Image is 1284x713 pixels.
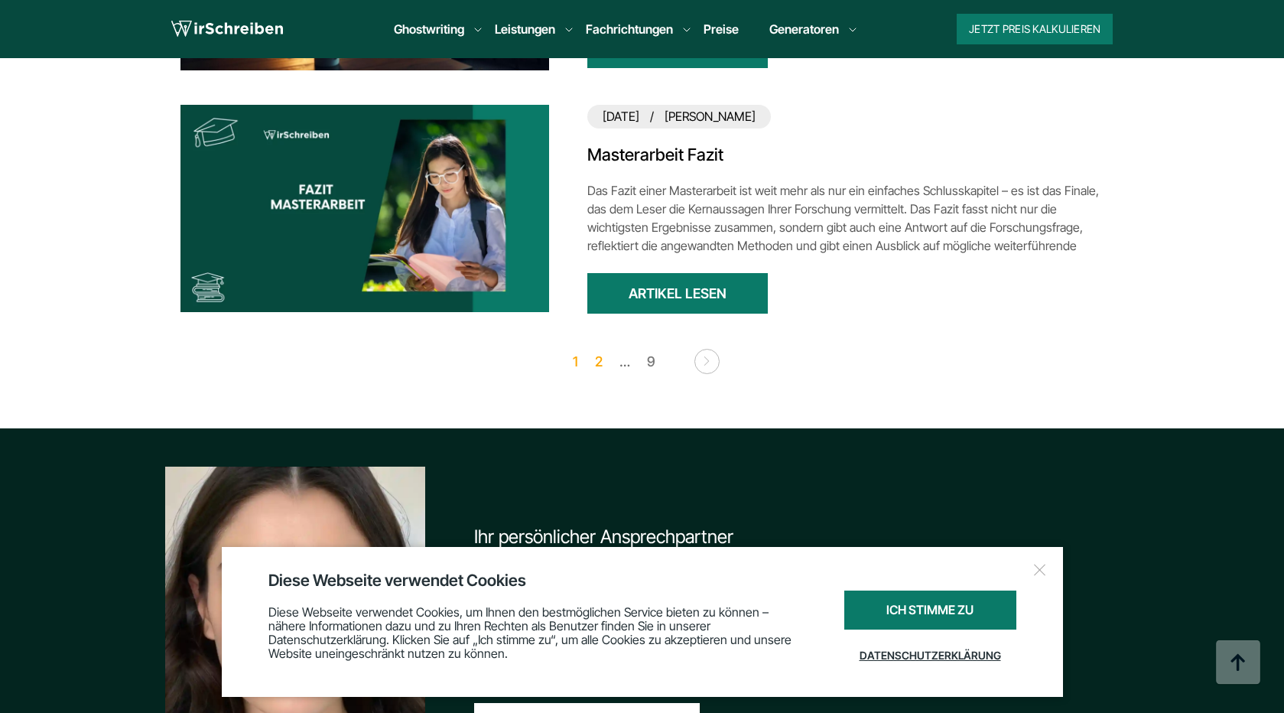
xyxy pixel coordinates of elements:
a: Fachrichtungen [586,20,673,38]
span: … [612,350,638,373]
div: Diese Webseite verwendet Cookies, um Ihnen den bestmöglichen Service bieten zu können – nähere In... [268,591,806,674]
button: Jetzt Preis kalkulieren [957,14,1113,44]
img: logo wirschreiben [171,18,283,41]
div: Ich stimme zu [844,591,1016,630]
a: Preise [704,21,739,37]
a: Generatoren [769,20,839,38]
a: Leistungen [495,20,555,38]
img: button top [1215,640,1261,686]
div: Ihr persönlicher Ansprechpartner [474,525,921,549]
div: Diese Webseite verwendet Cookies [268,570,1016,591]
a: 9 [639,350,663,373]
a: Artikel lesen [587,273,768,314]
a: 2 [587,350,610,373]
p: Das Fazit einer Masterarbeit ist weit mehr als nur ein einfaches Schlusskapitel – es ist das Fina... [587,181,1104,273]
time: [DATE] [603,109,665,124]
a: Datenschutzerklärung [844,637,1016,674]
a: Ghostwriting [394,20,464,38]
address: [PERSON_NAME] [587,105,771,129]
a: Masterarbeit Fazit [587,144,1104,166]
span: 1 [565,350,586,373]
img: Masterarbeit Fazit: So schreiben Sie den perfekten Schluss Ihrer Masterarbeit [180,105,549,312]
